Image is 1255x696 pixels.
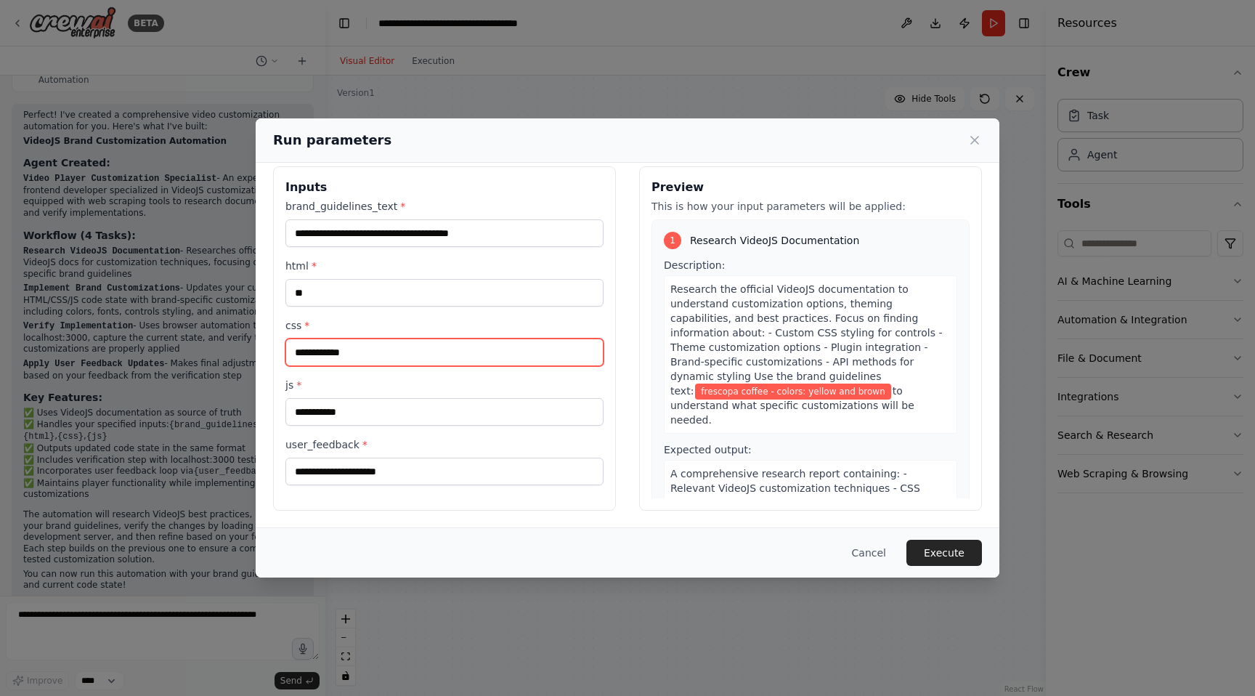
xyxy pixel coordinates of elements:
[695,384,890,400] span: Variable: brand_guidelines_text
[670,385,914,426] span: to understand what specific customizations will be needed.
[651,199,970,214] p: This is how your input parameters will be applied:
[664,232,681,249] div: 1
[285,259,604,273] label: html
[906,540,982,566] button: Execute
[670,283,942,397] span: Research the official VideoJS documentation to understand customization options, theming capabili...
[664,444,752,456] span: Expected output:
[273,130,391,150] h2: Run parameters
[285,437,604,452] label: user_feedback
[690,233,859,248] span: Research VideoJS Documentation
[664,259,725,271] span: Description:
[651,179,970,196] h3: Preview
[285,199,604,214] label: brand_guidelines_text
[285,179,604,196] h3: Inputs
[670,468,934,567] span: A comprehensive research report containing: - Relevant VideoJS customization techniques - CSS sel...
[840,540,898,566] button: Cancel
[285,318,604,333] label: css
[285,378,604,392] label: js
